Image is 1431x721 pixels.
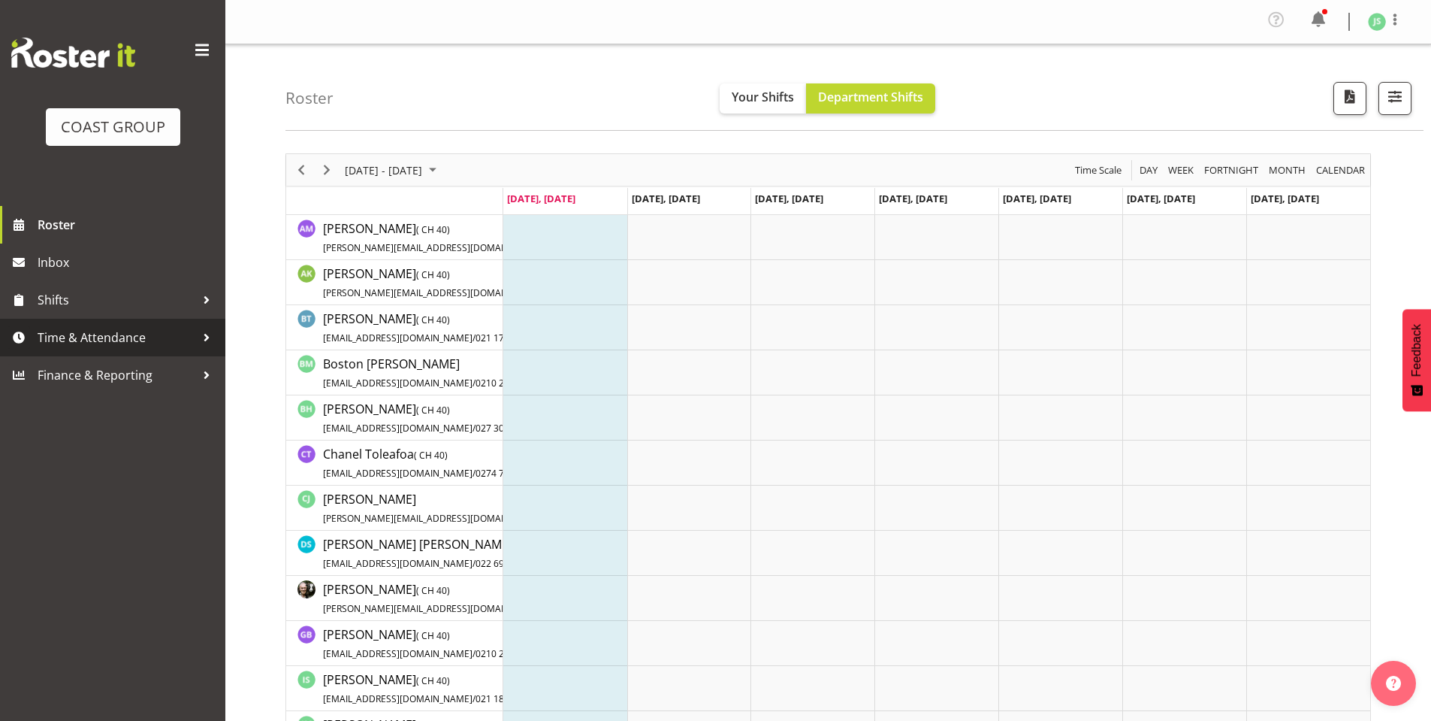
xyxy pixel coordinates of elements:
span: Roster [38,214,218,236]
button: Department Shifts [806,83,935,114]
span: Department Shifts [818,89,923,105]
button: Your Shifts [720,83,806,114]
span: Time & Attendance [38,326,195,349]
img: john-sharpe1182.jpg [1368,13,1386,31]
span: Shifts [38,289,195,311]
span: Feedback [1410,324,1423,377]
div: COAST GROUP [61,116,165,138]
span: Finance & Reporting [38,364,195,386]
img: help-xxl-2.png [1386,676,1401,691]
span: Your Shifts [732,89,794,105]
h4: Roster [285,89,334,107]
button: Download a PDF of the roster according to the set date range. [1333,82,1366,115]
button: Feedback - Show survey [1402,309,1431,411]
button: Filter Shifts [1378,82,1411,115]
span: Inbox [38,251,218,274]
img: Rosterit website logo [11,38,135,68]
